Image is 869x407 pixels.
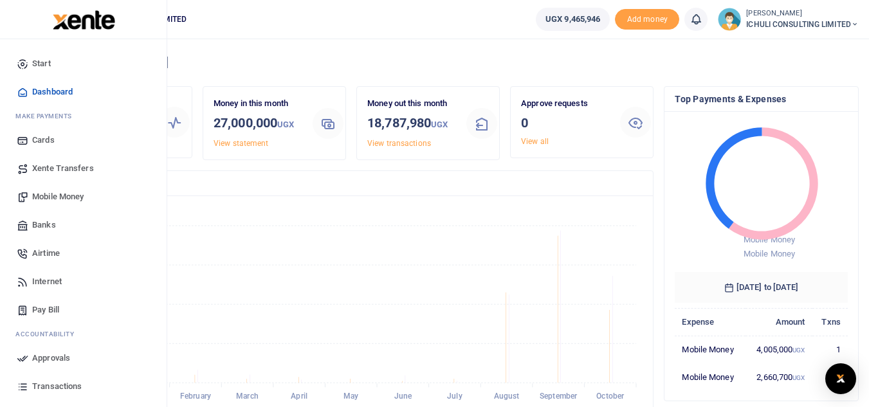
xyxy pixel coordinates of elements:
[615,14,679,23] a: Add money
[615,9,679,30] li: Toup your wallet
[675,272,848,303] h6: [DATE] to [DATE]
[60,176,643,190] h4: Transactions Overview
[10,296,156,324] a: Pay Bill
[32,57,51,70] span: Start
[10,50,156,78] a: Start
[540,392,578,401] tspan: September
[744,249,795,258] span: Mobile Money
[10,183,156,211] a: Mobile Money
[51,14,115,24] a: logo-small logo-large logo-large
[615,9,679,30] span: Add money
[746,8,859,19] small: [PERSON_NAME]
[596,392,625,401] tspan: October
[214,113,302,134] h3: 27,000,000
[812,363,848,390] td: 2
[32,219,56,231] span: Banks
[22,111,72,121] span: ake Payments
[32,247,60,260] span: Airtime
[718,8,859,31] a: profile-user [PERSON_NAME] ICHULI CONSULTING LIMITED
[746,308,812,336] th: Amount
[277,120,294,129] small: UGX
[32,190,84,203] span: Mobile Money
[746,19,859,30] span: ICHULI CONSULTING LIMITED
[367,97,456,111] p: Money out this month
[10,78,156,106] a: Dashboard
[10,126,156,154] a: Cards
[521,113,610,132] h3: 0
[53,10,115,30] img: logo-large
[531,8,615,31] li: Wallet ballance
[10,211,156,239] a: Banks
[675,308,745,336] th: Expense
[10,267,156,296] a: Internet
[675,363,745,390] td: Mobile Money
[10,154,156,183] a: Xente Transfers
[675,92,848,106] h4: Top Payments & Expenses
[32,86,73,98] span: Dashboard
[32,380,82,393] span: Transactions
[792,347,805,354] small: UGX
[32,134,55,147] span: Cards
[291,392,307,401] tspan: April
[10,239,156,267] a: Airtime
[10,372,156,401] a: Transactions
[825,363,856,394] div: Open Intercom Messenger
[545,13,600,26] span: UGX 9,465,946
[812,336,848,363] td: 1
[521,137,549,146] a: View all
[236,392,259,401] tspan: March
[32,303,59,316] span: Pay Bill
[718,8,741,31] img: profile-user
[521,97,610,111] p: Approve requests
[744,235,795,244] span: Mobile Money
[180,392,211,401] tspan: February
[32,352,70,365] span: Approvals
[10,106,156,126] li: M
[746,363,812,390] td: 2,660,700
[675,336,745,363] td: Mobile Money
[746,336,812,363] td: 4,005,000
[536,8,610,31] a: UGX 9,465,946
[214,139,268,148] a: View statement
[812,308,848,336] th: Txns
[792,374,805,381] small: UGX
[32,162,94,175] span: Xente Transfers
[10,324,156,344] li: Ac
[25,329,74,339] span: countability
[10,344,156,372] a: Approvals
[214,97,302,111] p: Money in this month
[49,55,859,69] h4: Hello [PERSON_NAME]
[367,139,431,148] a: View transactions
[367,113,456,134] h3: 18,787,980
[32,275,62,288] span: Internet
[431,120,448,129] small: UGX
